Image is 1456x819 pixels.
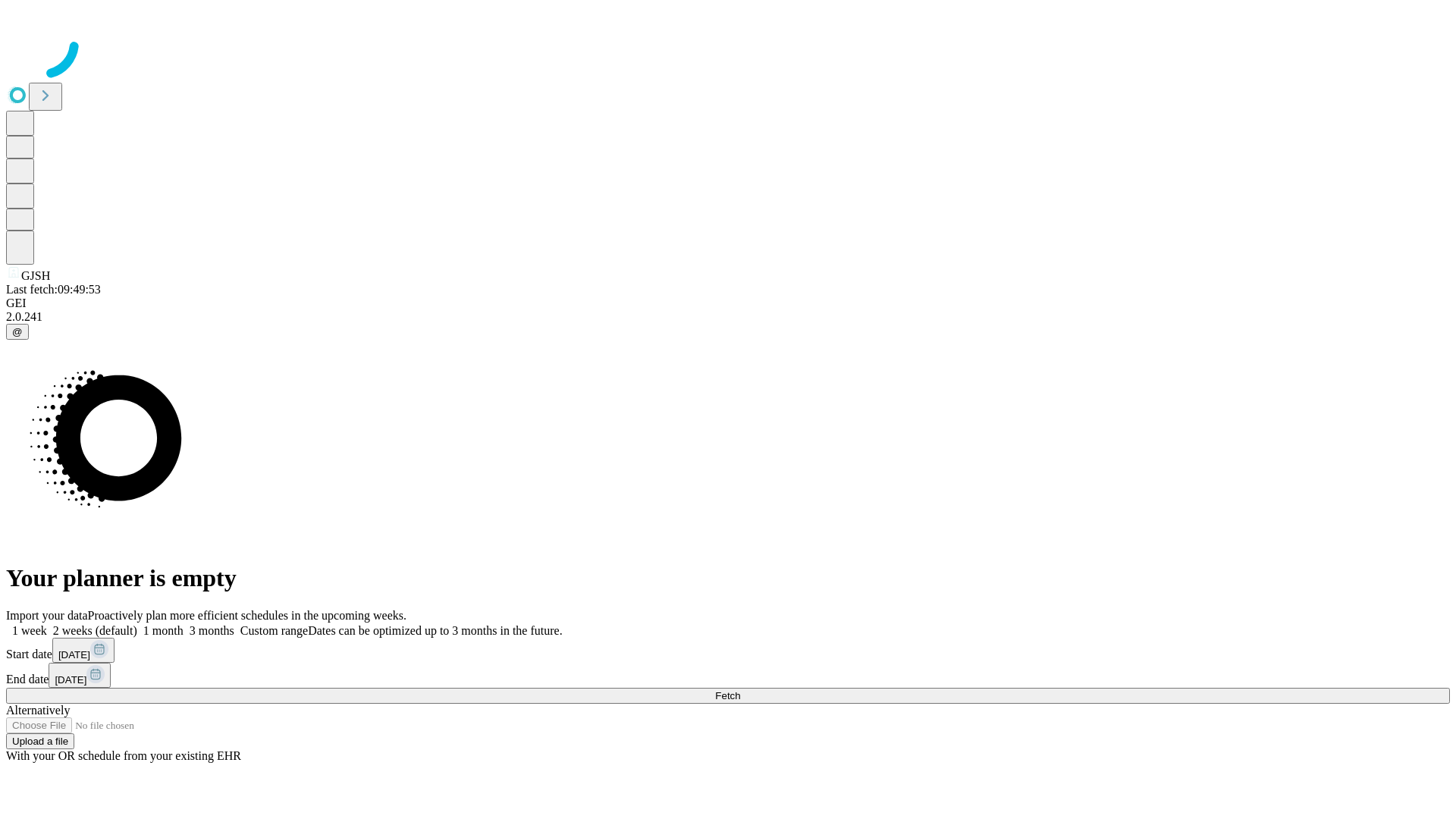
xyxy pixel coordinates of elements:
[12,326,23,337] span: @
[6,297,1450,310] div: GEI
[6,688,1450,704] button: Fetch
[58,649,90,661] span: [DATE]
[6,324,29,340] button: @
[6,609,88,622] span: Import your data
[6,310,1450,324] div: 2.0.241
[53,624,137,637] span: 2 weeks (default)
[55,674,86,686] span: [DATE]
[240,624,308,637] span: Custom range
[52,638,115,663] button: [DATE]
[6,283,101,296] span: Last fetch: 09:49:53
[6,704,70,717] span: Alternatively
[190,624,234,637] span: 3 months
[6,733,74,749] button: Upload a file
[21,269,50,282] span: GJSH
[12,624,47,637] span: 1 week
[308,624,562,637] span: Dates can be optimized up to 3 months in the future.
[143,624,184,637] span: 1 month
[6,749,241,762] span: With your OR schedule from your existing EHR
[6,663,1450,688] div: End date
[6,638,1450,663] div: Start date
[715,690,740,701] span: Fetch
[88,609,406,622] span: Proactively plan more efficient schedules in the upcoming weeks.
[49,663,111,688] button: [DATE]
[6,564,1450,592] h1: Your planner is empty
